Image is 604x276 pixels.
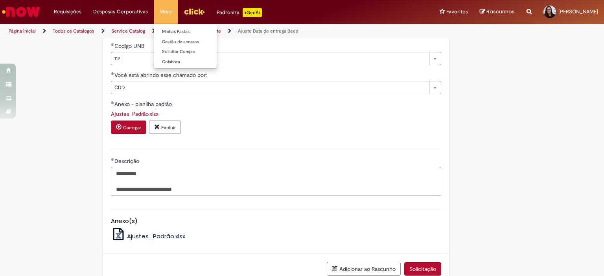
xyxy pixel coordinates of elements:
[1,4,41,20] img: ServiceNow
[154,48,241,56] a: Solicitar Compra
[53,28,94,34] a: Todos os Catálogos
[6,24,397,38] ul: Trilhas de página
[243,8,262,17] p: +GenAi
[114,101,173,108] span: Anexo - planilha padrão
[111,158,114,161] span: Obrigatório Preenchido
[114,157,141,165] span: Descrição
[111,121,146,134] button: Carregar anexo de Anexo - planilha padrão Required
[558,8,598,15] span: [PERSON_NAME]
[446,8,468,16] span: Favoritos
[93,8,148,16] span: Despesas Corporativas
[111,43,114,46] span: Obrigatório Preenchido
[149,121,181,134] button: Excluir anexo Ajustes_Padrão.xlsx
[184,5,205,17] img: click_logo_yellow_360x200.png
[111,101,114,104] span: Obrigatório Preenchido
[480,8,515,16] a: Rascunhos
[111,218,441,225] h5: Anexo(s)
[114,81,425,94] span: CDD
[111,232,186,240] a: Ajustes_Padrão.xlsx
[114,52,425,65] span: 112
[154,27,241,36] a: Minhas Pastas
[111,28,145,34] a: Service Catalog
[111,167,441,196] textarea: Descrição
[404,262,441,276] button: Solicitação
[123,124,141,131] small: Carregar
[154,58,241,66] a: Colabora
[111,72,114,75] span: Obrigatório Preenchido
[9,28,36,34] a: Página inicial
[154,38,241,46] a: Gestão de acessos
[114,71,208,79] span: Você está abrindo esse chamado por:
[114,42,146,49] span: Código UNB
[127,232,185,240] span: Ajustes_Padrão.xlsx
[486,8,515,15] span: Rascunhos
[238,28,298,34] a: Ajuste Data de entrega Bees
[111,110,158,117] a: Download de Ajustes_Padrão.xlsx
[160,8,172,16] span: More
[54,8,81,16] span: Requisições
[327,262,401,276] button: Adicionar ao Rascunho
[154,24,217,69] ul: More
[217,8,262,17] div: Padroniza
[161,124,176,131] small: Excluir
